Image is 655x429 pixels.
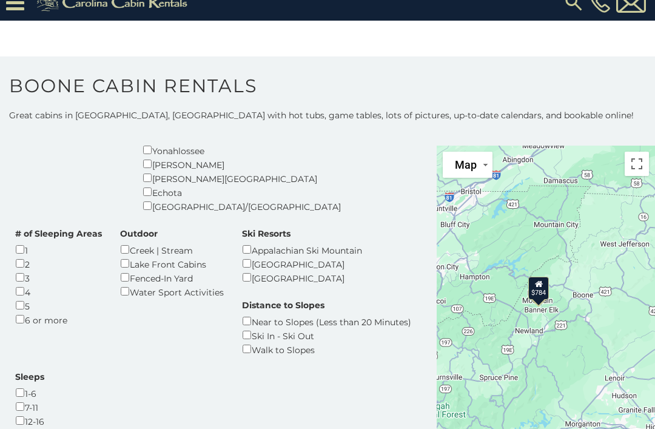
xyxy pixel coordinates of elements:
div: 4 [15,285,102,299]
div: 1-6 [15,386,44,400]
div: [GEOGRAPHIC_DATA] [242,257,362,271]
div: [GEOGRAPHIC_DATA]/[GEOGRAPHIC_DATA] [143,199,341,213]
button: Toggle fullscreen view [625,152,649,176]
div: [PERSON_NAME] [143,157,341,171]
div: Echota [143,185,341,199]
div: [PERSON_NAME][GEOGRAPHIC_DATA] [143,171,341,185]
div: Lake Front Cabins [120,257,224,271]
div: Fenced-In Yard [120,271,224,285]
label: Distance to Slopes [242,299,324,311]
div: Walk to Slopes [242,342,411,356]
label: Ski Resorts [242,228,291,240]
div: Creek | Stream [120,243,224,257]
div: 7-11 [15,400,44,414]
div: 5 [15,299,102,312]
div: [GEOGRAPHIC_DATA] [242,271,362,285]
div: 6 or more [15,312,102,326]
span: Map [455,158,477,171]
div: 2 [15,257,102,271]
label: Outdoor [120,228,158,240]
div: 12-16 [15,414,44,428]
div: Ski In - Ski Out [242,328,411,342]
button: Change map style [443,152,492,178]
label: Sleeps [15,371,44,383]
div: Near to Slopes (Less than 20 Minutes) [242,314,411,328]
div: Yonahlossee [143,143,341,157]
label: # of Sleeping Areas [15,228,102,240]
div: $784 [528,276,549,299]
div: 1 [15,243,102,257]
div: Appalachian Ski Mountain [242,243,362,257]
div: Water Sport Activities [120,285,224,299]
div: 3 [15,271,102,285]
